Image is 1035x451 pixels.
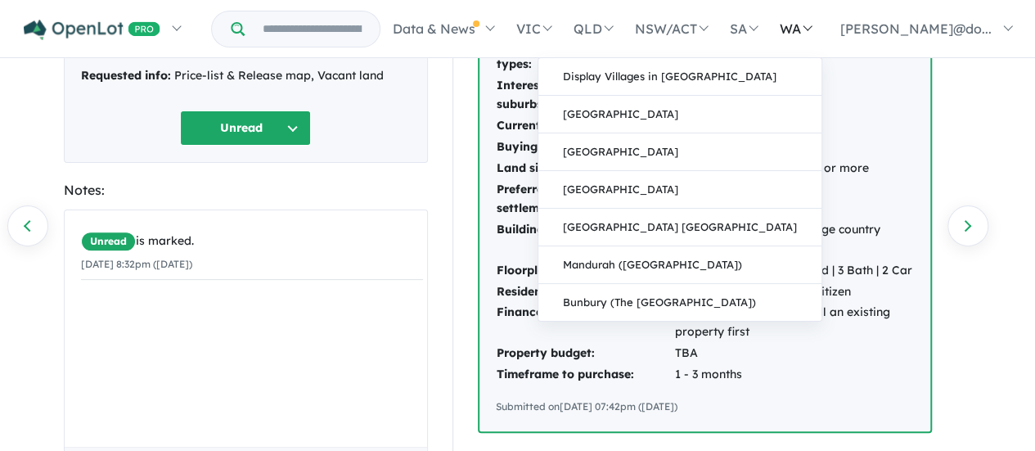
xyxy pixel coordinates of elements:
[840,20,992,37] span: [PERSON_NAME]@do...
[496,179,674,220] td: Preferred land settlement time:
[538,246,821,284] a: Mandurah ([GEOGRAPHIC_DATA])
[538,209,821,246] a: [GEOGRAPHIC_DATA] [GEOGRAPHIC_DATA]
[81,258,192,270] small: [DATE] 8:32pm ([DATE])
[496,115,674,137] td: Current postcode:
[180,110,311,146] button: Unread
[674,343,914,364] td: TBA
[496,158,674,179] td: Land size/dimension:
[81,232,136,251] span: Unread
[496,302,674,343] td: Finance situation:
[538,133,821,171] a: [GEOGRAPHIC_DATA]
[81,68,171,83] strong: Requested info:
[674,364,914,386] td: 1 - 3 months
[538,171,821,209] a: [GEOGRAPHIC_DATA]
[81,232,423,251] div: is marked.
[81,66,411,86] div: Price-list & Release map, Vacant land
[24,20,160,40] img: Openlot PRO Logo White
[496,219,674,260] td: Building type:
[496,282,674,303] td: Residency status:
[64,179,428,201] div: Notes:
[538,96,821,133] a: [GEOGRAPHIC_DATA]
[496,364,674,386] td: Timeframe to purchase:
[496,137,674,158] td: Buying purpose:
[538,284,821,321] a: Bunbury (The [GEOGRAPHIC_DATA])
[248,11,376,47] input: Try estate name, suburb, builder or developer
[674,302,914,343] td: Deposit ready, Need to sell an existing property first
[496,260,674,282] td: Floorplans:
[496,75,674,116] td: Interested areas & suburbs:
[496,399,914,415] div: Submitted on [DATE] 07:42pm ([DATE])
[538,58,821,96] a: Display Villages in [GEOGRAPHIC_DATA]
[496,343,674,364] td: Property budget:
